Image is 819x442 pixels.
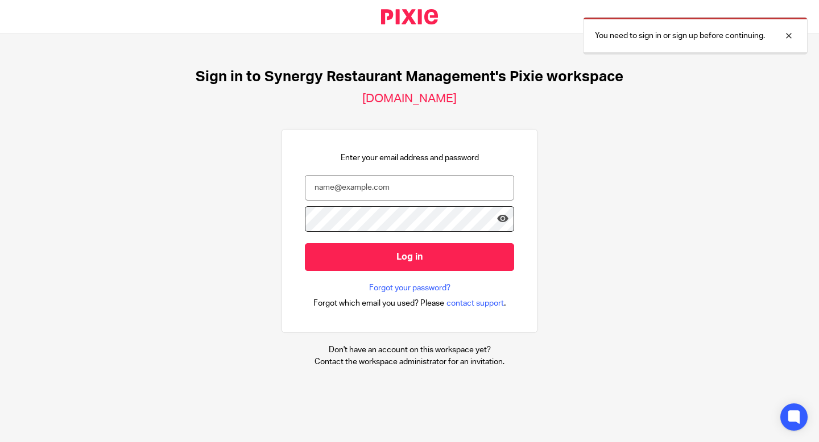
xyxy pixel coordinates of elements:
p: You need to sign in or sign up before continuing. [595,30,765,41]
p: Contact the workspace administrator for an invitation. [315,356,504,368]
input: name@example.com [305,175,514,201]
h1: Sign in to Synergy Restaurant Management's Pixie workspace [196,68,623,86]
h2: [DOMAIN_NAME] [362,91,457,106]
span: contact support [446,298,504,309]
p: Enter your email address and password [341,152,479,164]
input: Log in [305,243,514,271]
p: Don't have an account on this workspace yet? [315,344,504,356]
span: Forgot which email you used? Please [313,298,444,309]
div: . [313,297,506,310]
a: Forgot your password? [369,282,450,294]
